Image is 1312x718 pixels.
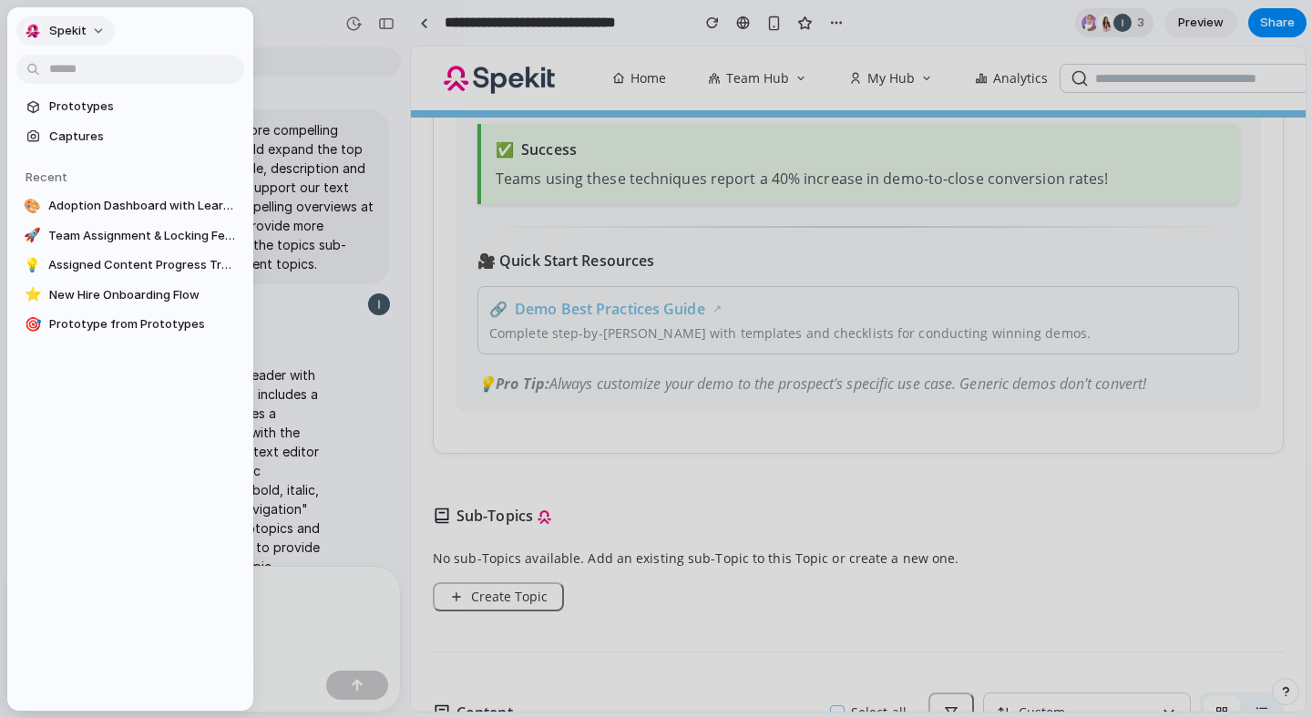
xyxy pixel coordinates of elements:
a: 💡Assigned Content Progress Tracker [16,251,244,279]
a: 🎨Adoption Dashboard with Learning Paths Menu [16,192,244,220]
span: Captures [49,128,237,146]
img: asset.png [29,16,148,50]
div: 🎯 [24,315,42,333]
button: Team Hub [285,14,408,50]
a: Demo Best Practices Guide [104,251,294,273]
a: 🎯Prototype from Prototypes [16,311,244,338]
span: Prototypes [49,97,237,116]
span: Spekit [49,22,87,40]
span: Team Assignment & Locking Feature [48,227,237,245]
button: Analytics [552,14,649,50]
a: 🚀Team Assignment & Locking Feature [16,222,244,250]
span: 🔗 [78,251,97,273]
p: Complete step-by-[PERSON_NAME] with templates and checklists for conducting winning demos. [78,277,816,296]
button: Spekit [16,16,115,46]
span: Prototype from Prototypes [49,315,237,333]
span: Recent [26,169,67,184]
p: Content [46,655,102,677]
button: Home [190,14,267,50]
span: Success [110,92,166,114]
button: My Hub [426,14,534,50]
span: Assigned Content Progress Tracker [48,256,237,274]
span: Adoption Dashboard with Learning Paths Menu [48,197,237,215]
p: No sub-Topics available. Add an existing sub-Topic to this Topic or create a new one. [22,502,548,521]
a: ⭐New Hire Onboarding Flow [16,282,244,309]
div: 🎨 [24,197,41,215]
h3: 🎥 Quick Start Resources [67,203,828,225]
span: ↗ [302,254,311,271]
div: Custom [586,657,655,675]
p: Sub-Topics [46,458,141,480]
strong: Pro Tip: [85,327,138,347]
p: 💡 Always customize your demo to the prospect's specific use case. Generic demos don't convert! [67,326,828,348]
span: ✅ [85,92,103,114]
a: Captures [16,123,244,150]
a: Prototypes [16,93,244,120]
div: ⭐ [24,286,42,304]
div: 🚀 [24,227,41,245]
p: Select all [440,656,496,675]
div: Teams using these techniques report a 40% increase in demo-to-close conversion rates! [85,121,814,143]
div: 💡 [24,256,41,274]
img: asset-2.png [126,463,141,478]
span: New Hire Onboarding Flow [49,286,237,304]
button: Create Topic [22,536,153,565]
